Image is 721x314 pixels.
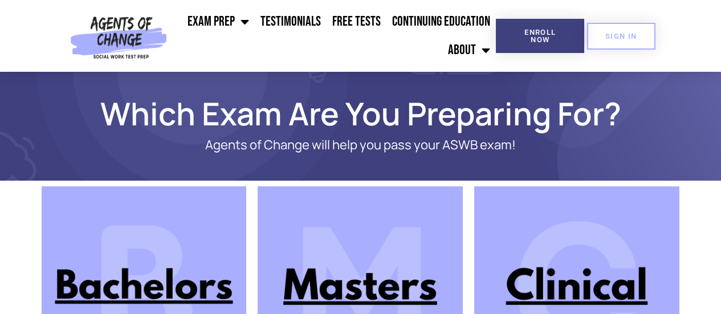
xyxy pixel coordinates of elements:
a: Exam Prep [182,7,255,36]
a: Testimonials [255,7,327,36]
a: Free Tests [327,7,386,36]
span: SIGN IN [605,32,637,40]
a: SIGN IN [587,23,655,50]
nav: Menu [172,7,496,64]
a: Enroll Now [496,19,584,53]
span: Enroll Now [514,28,566,43]
a: About [442,36,496,64]
a: Continuing Education [386,7,496,36]
p: Agents of Change will help you pass your ASWB exam! [82,138,640,152]
h1: Which Exam Are You Preparing For? [36,100,686,127]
